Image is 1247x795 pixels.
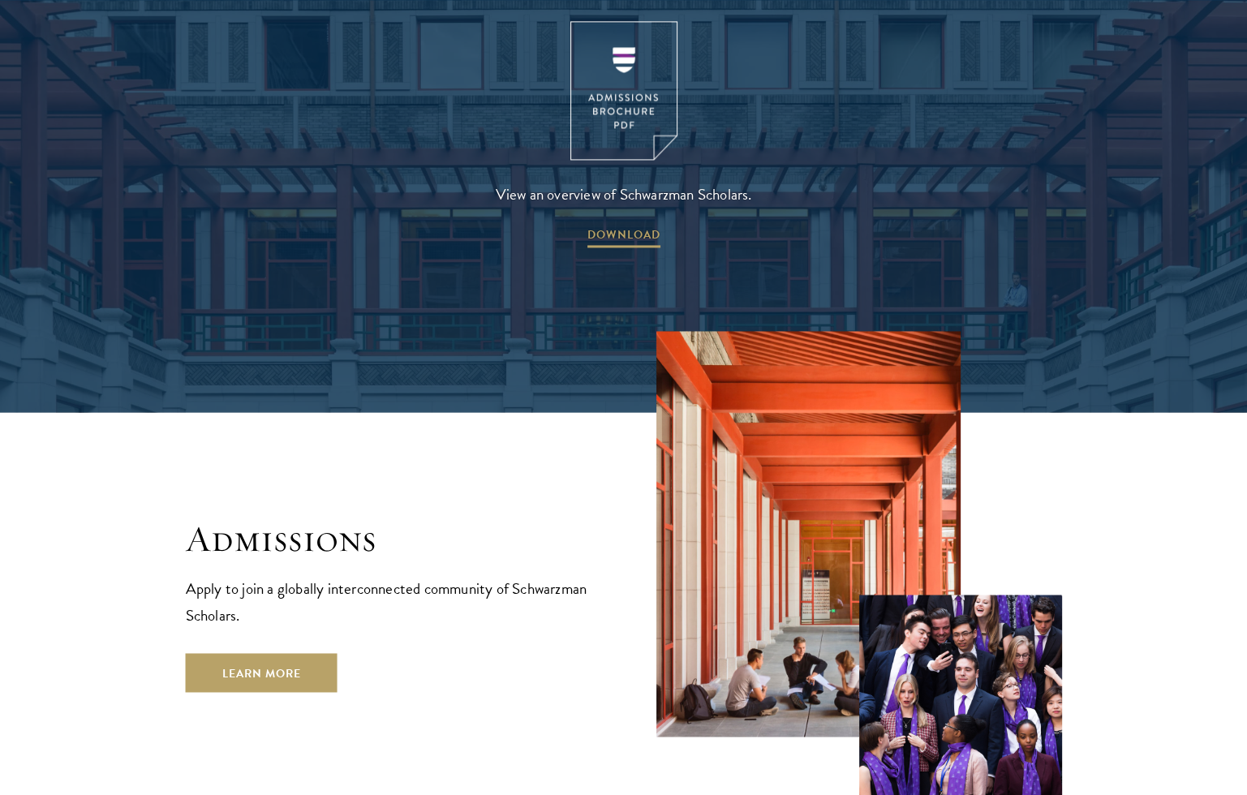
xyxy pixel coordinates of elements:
h2: Admissions [186,517,591,562]
a: View an overview of Schwarzman Scholars. DOWNLOAD [496,21,752,249]
a: Learn More [186,653,338,692]
span: DOWNLOAD [587,225,660,250]
p: Apply to join a globally interconnected community of Schwarzman Scholars. [186,575,591,629]
span: View an overview of Schwarzman Scholars. [496,181,752,208]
